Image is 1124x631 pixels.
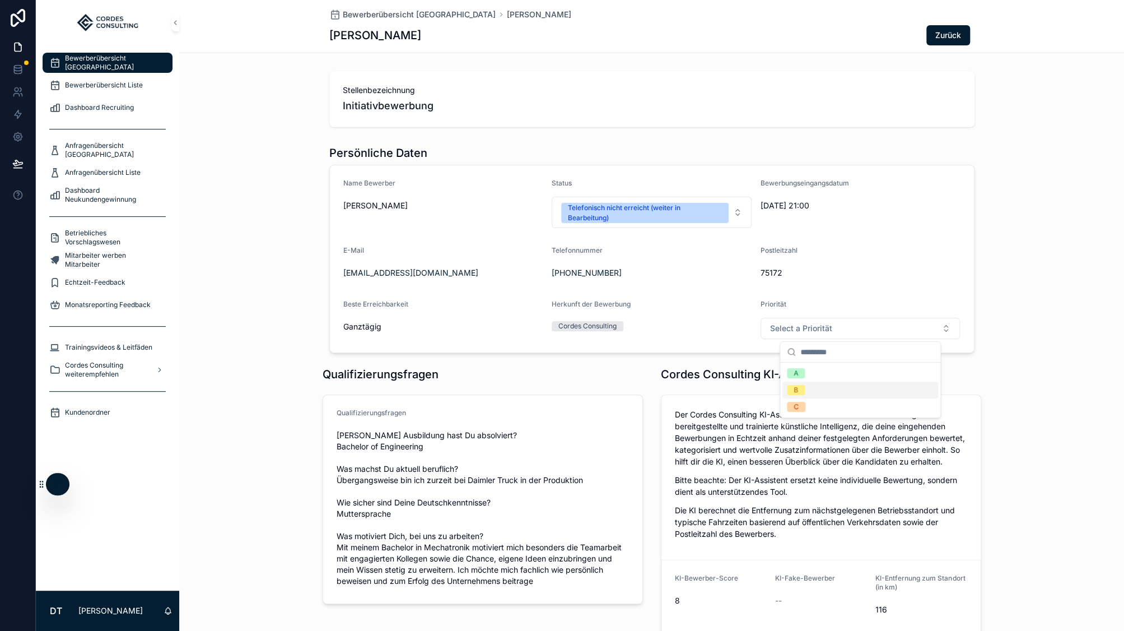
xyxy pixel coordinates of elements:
[761,179,849,187] span: Bewerbungseingangsdatum
[661,366,829,382] h1: Cordes Consulting KI-Assistent
[775,574,835,582] span: KI-Fake-Bewerber
[65,408,110,417] span: Kundenordner
[552,197,752,228] button: Select Button
[794,385,798,395] div: B
[770,323,832,334] span: Select a Priorität
[43,98,172,118] a: Dashboard Recruiting
[43,185,172,205] a: Dashboard Neukundengewinnung
[329,145,427,161] h1: Persönliche Daten
[43,295,172,315] a: Monatsreporting Feedback
[568,203,722,223] div: Telefonisch nicht erreicht (weiter in Bearbeitung)
[65,300,151,309] span: Monatsreporting Feedback
[323,366,439,382] h1: Qualifizierungsfragen
[65,361,147,379] span: Cordes Consulting weiterempfehlen
[552,179,572,187] span: Status
[65,141,161,159] span: Anfragenübersicht [GEOGRAPHIC_DATA]
[343,9,496,20] span: Bewerberübersicht [GEOGRAPHIC_DATA]
[507,9,571,20] a: [PERSON_NAME]
[76,13,139,31] img: App logo
[675,504,967,540] p: Die KI berechnet die Entfernung zum nächstgelegenen Betriebsstandort und typische Fahrzeiten basi...
[794,368,798,378] div: A
[343,267,478,279] a: [EMAIL_ADDRESS][DOMAIN_NAME]
[343,300,408,308] span: Beste Erreichbarkeit
[337,409,406,417] span: Qualifizierungsfragen
[552,246,603,254] span: Telefonnummer
[65,229,161,247] span: Betriebliches Vorschlagswesen
[552,300,631,308] span: Herkunft der Bewerbung
[65,251,161,269] span: Mitarbeiter werben Mitarbeiter
[875,574,965,591] span: KI-Entfernung zum Standort (in km)
[761,200,908,211] span: [DATE] 21:00
[558,321,617,331] div: Cordes Consulting
[50,604,62,618] span: DT
[343,85,961,96] span: Stellenbezeichnung
[337,430,629,587] span: [PERSON_NAME] Ausbildung hast Du absolviert? Bachelor of Engineering Was machst Du aktuell berufl...
[43,163,172,183] a: Anfragenübersicht Liste
[761,318,960,339] button: Select Button
[65,168,141,177] span: Anfragenübersicht Liste
[935,30,961,41] span: Zurück
[36,45,179,437] div: scrollable content
[65,278,125,287] span: Echtzeit-Feedback
[43,75,172,95] a: Bewerberübersicht Liste
[65,54,161,72] span: Bewerberübersicht [GEOGRAPHIC_DATA]
[343,321,543,332] span: Ganztägig
[43,402,172,423] a: Kundenordner
[65,103,134,112] span: Dashboard Recruiting
[43,337,172,358] a: Trainingsvideos & Leitfäden
[343,179,395,187] span: Name Bewerber
[675,409,967,467] p: Der Cordes Consulting KI-Assistent ist eine von Cordes Consulting bereitgestellte und trainierte ...
[343,200,543,211] span: [PERSON_NAME]
[761,267,960,279] span: 75172
[43,228,172,248] a: Betriebliches Vorschlagswesen
[875,604,967,615] span: 116
[761,246,797,254] span: Postleitzahl
[675,595,766,606] span: 8
[675,474,967,498] p: Bitte beachte: Der KI-Assistent ersetzt keine individuelle Bewertung, sondern dient als unterstüt...
[43,140,172,160] a: Anfragenübersicht [GEOGRAPHIC_DATA]
[43,53,172,73] a: Bewerberübersicht [GEOGRAPHIC_DATA]
[552,267,622,279] a: [PHONE_NUMBER]
[343,246,364,254] span: E-Mail
[926,25,970,45] button: Zurück
[761,300,786,308] span: Priorität
[775,595,782,606] span: --
[780,363,940,417] div: Suggestions
[43,250,172,270] a: Mitarbeiter werben Mitarbeiter
[43,360,172,380] a: Cordes Consulting weiterempfehlen
[78,605,143,616] p: [PERSON_NAME]
[329,9,496,20] a: Bewerberübersicht [GEOGRAPHIC_DATA]
[65,343,152,352] span: Trainingsvideos & Leitfäden
[343,98,961,114] span: Initiativbewerbung
[65,186,161,204] span: Dashboard Neukundengewinnung
[65,81,143,90] span: Bewerberübersicht Liste
[675,574,738,582] span: KI-Bewerber-Score
[794,402,799,412] div: C
[43,272,172,293] a: Echtzeit-Feedback
[329,27,421,43] h1: [PERSON_NAME]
